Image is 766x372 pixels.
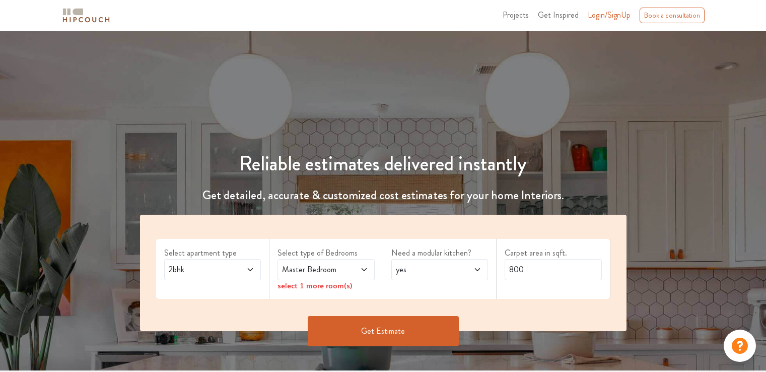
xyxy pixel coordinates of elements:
[538,9,579,21] span: Get Inspired
[277,247,375,259] label: Select type of Bedrooms
[588,9,631,21] span: Login/SignUp
[134,188,633,203] h4: Get detailed, accurate & customized cost estimates for your home Interiors.
[394,264,460,276] span: yes
[640,8,705,23] div: Book a consultation
[277,280,375,291] div: select 1 more room(s)
[61,4,111,27] span: logo-horizontal.svg
[505,259,602,280] input: Enter area sqft
[134,152,633,176] h1: Reliable estimates delivered instantly
[503,9,529,21] span: Projects
[167,264,233,276] span: 2bhk
[505,247,602,259] label: Carpet area in sqft.
[61,7,111,24] img: logo-horizontal.svg
[391,247,489,259] label: Need a modular kitchen?
[280,264,346,276] span: Master Bedroom
[164,247,261,259] label: Select apartment type
[308,316,459,346] button: Get Estimate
